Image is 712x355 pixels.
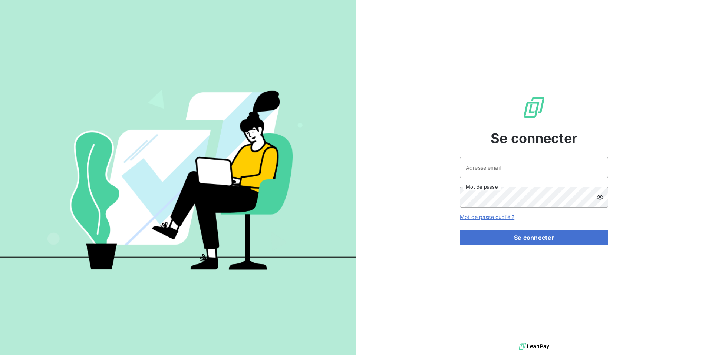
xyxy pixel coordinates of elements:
[460,157,608,178] input: placeholder
[491,128,577,148] span: Se connecter
[519,341,549,352] img: logo
[460,214,514,220] a: Mot de passe oublié ?
[522,96,546,119] img: Logo LeanPay
[460,230,608,245] button: Se connecter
